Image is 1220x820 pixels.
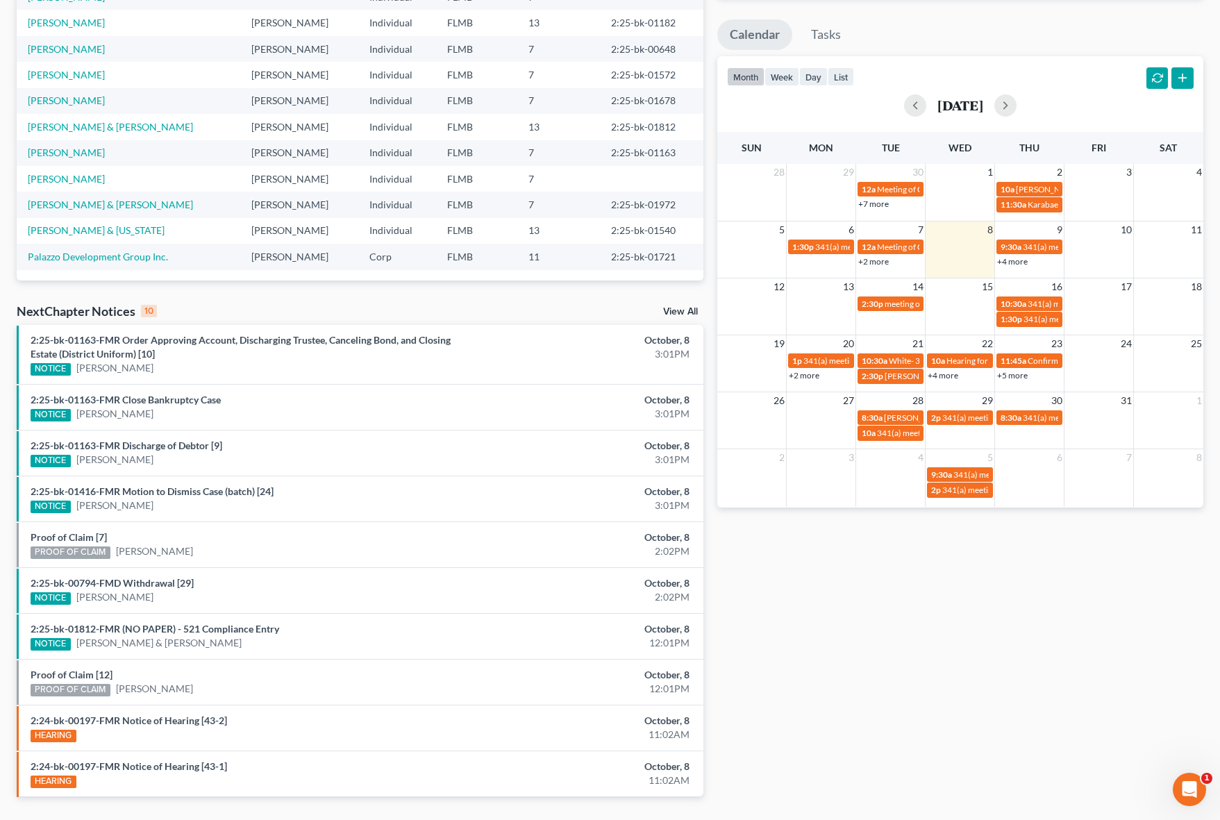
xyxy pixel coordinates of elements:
div: NOTICE [31,363,71,376]
td: [PERSON_NAME] [240,88,358,114]
a: [PERSON_NAME] & [US_STATE] [28,224,165,236]
span: 12a [862,242,876,252]
span: 1 [1201,773,1212,784]
span: 8:30a [1001,412,1021,423]
iframe: Intercom live chat [1173,773,1206,806]
span: 10a [862,428,876,438]
a: [PERSON_NAME] & [PERSON_NAME] [28,199,193,210]
a: [PERSON_NAME] [28,173,105,185]
span: Tue [882,142,900,153]
td: FLMB [436,244,517,269]
td: Individual [358,192,436,217]
div: October, 8 [479,530,690,544]
a: [PERSON_NAME] [28,94,105,106]
span: 5 [778,221,786,238]
td: 2:25-bk-01721 [600,244,703,269]
span: 1 [1195,392,1203,409]
a: [PERSON_NAME] & [PERSON_NAME] [76,636,242,650]
span: 10:30a [1001,299,1026,309]
div: October, 8 [479,576,690,590]
td: Individual [358,140,436,166]
span: 19 [772,335,786,352]
div: October, 8 [479,485,690,499]
a: 2:25-bk-01163-FMR Discharge of Debtor [9] [31,440,222,451]
span: [PERSON_NAME]- 341 Meeting [1016,184,1131,194]
td: Individual [358,10,436,35]
td: [PERSON_NAME] [240,192,358,217]
span: 25 [1189,335,1203,352]
a: 2:24-bk-00197-FMR Notice of Hearing [43-1] [31,760,227,772]
td: 2:25-bk-01163 [600,140,703,166]
span: 28 [772,164,786,181]
div: HEARING [31,776,76,788]
button: month [727,67,764,86]
a: Calendar [717,19,792,50]
td: [PERSON_NAME] [240,140,358,166]
td: 13 [517,10,600,35]
td: 2:25-bk-01678 [600,88,703,114]
span: 29 [842,164,855,181]
span: 341(a) meeting for [PERSON_NAME] [942,485,1076,495]
span: meeting of creditors for [PERSON_NAME] [885,299,1037,309]
td: Individual [358,62,436,87]
span: 1 [986,164,994,181]
span: 11 [1189,221,1203,238]
span: 9:30a [1001,242,1021,252]
a: 2:25-bk-01163-FMR Order Approving Account, Discharging Trustee, Canceling Bond, and Closing Estat... [31,334,451,360]
div: NOTICE [31,455,71,467]
td: Corp [358,244,436,269]
div: 11:02AM [479,728,690,742]
div: October, 8 [479,668,690,682]
span: 11:30a [1001,199,1026,210]
div: 3:01PM [479,499,690,512]
td: FLMB [436,62,517,87]
div: October, 8 [479,622,690,636]
span: 4 [917,449,925,466]
div: October, 8 [479,333,690,347]
td: FLMB [436,166,517,192]
a: [PERSON_NAME] [28,147,105,158]
td: 2:25-bk-00648 [600,36,703,62]
td: [PERSON_NAME] [240,10,358,35]
span: 9:30a [931,469,952,480]
span: Karabaev- 341 Meeting [1028,199,1112,210]
span: 12a [862,184,876,194]
div: October, 8 [479,393,690,407]
span: 18 [1189,278,1203,295]
a: +2 more [858,256,889,267]
span: 1p [792,355,802,366]
a: [PERSON_NAME] [76,590,153,604]
a: +4 more [928,370,958,380]
a: [PERSON_NAME] [76,453,153,467]
a: +2 more [789,370,819,380]
span: 2p [931,412,941,423]
span: [PERSON_NAME]- 341 Meeting [885,371,1000,381]
a: +7 more [858,199,889,209]
span: Sat [1160,142,1177,153]
a: View All [663,307,698,317]
span: Mon [809,142,833,153]
a: Palazzo Development Group Inc. [28,251,168,262]
span: 7 [1125,449,1133,466]
td: 7 [517,36,600,62]
span: 2:30p [862,371,883,381]
div: 2:02PM [479,590,690,604]
div: 3:01PM [479,453,690,467]
span: 8 [986,221,994,238]
span: 5 [986,449,994,466]
span: 14 [911,278,925,295]
td: FLMB [436,218,517,244]
span: Wed [949,142,971,153]
span: 2 [1055,164,1064,181]
td: 7 [517,140,600,166]
a: Proof of Claim [7] [31,531,107,543]
td: [PERSON_NAME] [240,36,358,62]
span: 1:30p [792,242,814,252]
span: 1:30p [1001,314,1022,324]
span: 10a [1001,184,1014,194]
a: [PERSON_NAME] [28,69,105,81]
div: 12:01PM [479,636,690,650]
td: 2:25-bk-01182 [600,10,703,35]
div: PROOF OF CLAIM [31,684,110,696]
span: 2:30p [862,299,883,309]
